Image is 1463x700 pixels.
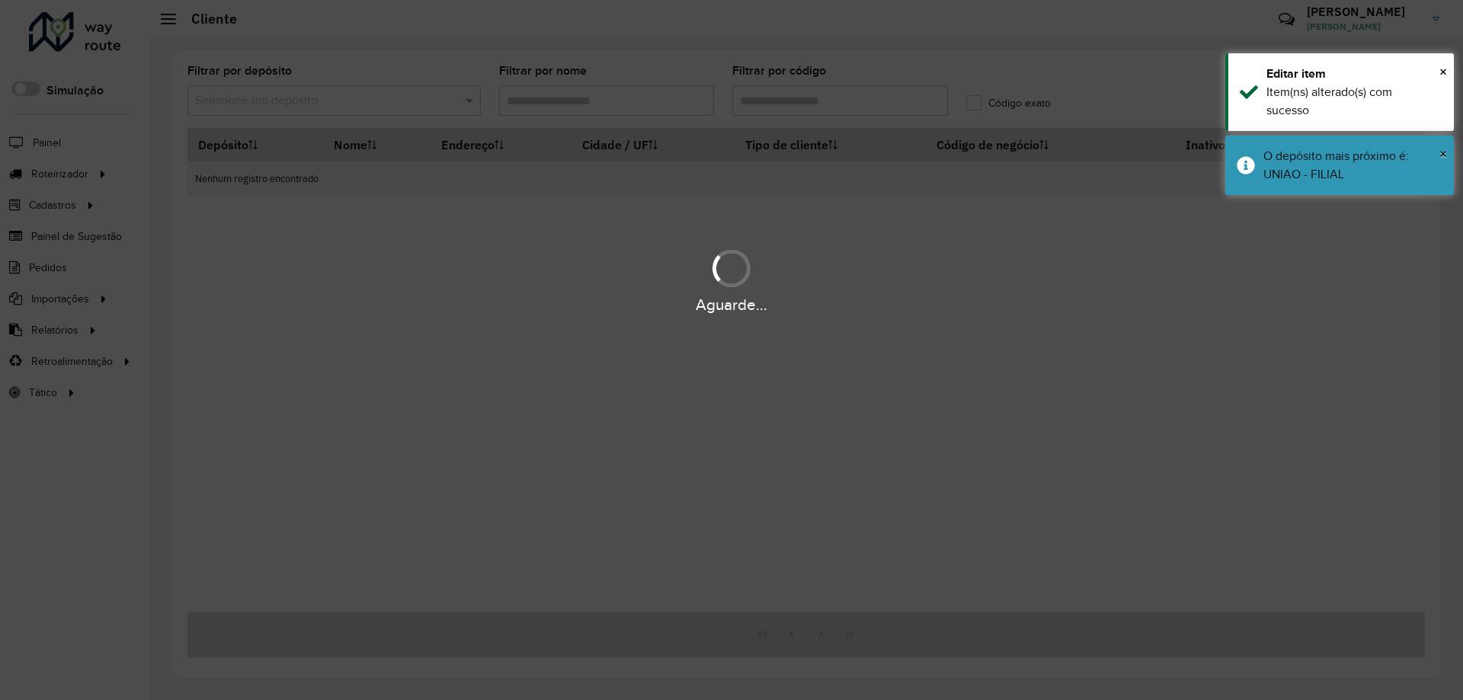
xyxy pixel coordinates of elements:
[1266,65,1442,83] div: Editar item
[1439,63,1447,80] span: ×
[1439,60,1447,83] button: Close
[1439,142,1447,165] button: Close
[1263,147,1442,184] div: O depósito mais próximo é: UNIAO - FILIAL
[1266,83,1442,120] div: Item(ns) alterado(s) com sucesso
[1439,145,1447,162] span: ×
